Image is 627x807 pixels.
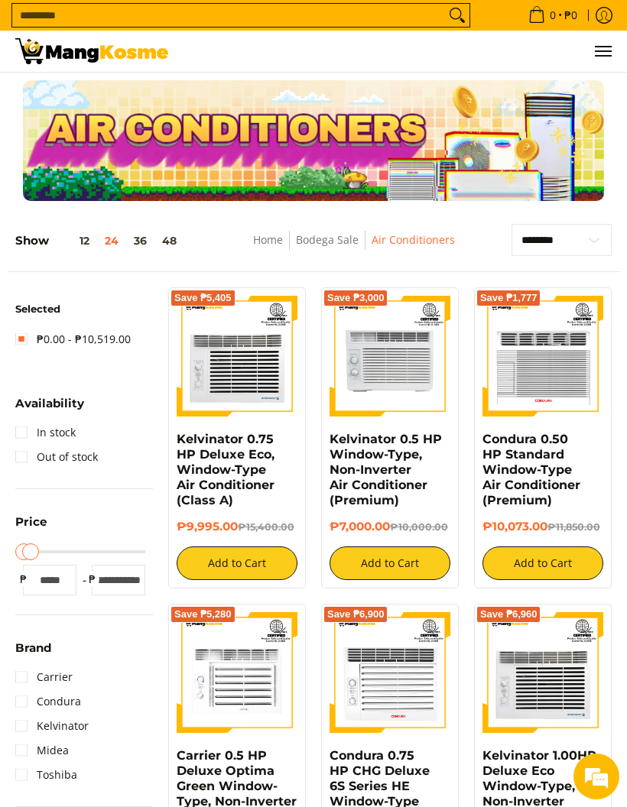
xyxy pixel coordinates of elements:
button: Add to Cart [177,546,297,580]
button: 36 [126,235,154,247]
span: Price [15,516,47,527]
a: Carrier [15,665,73,689]
a: Toshiba [15,763,77,787]
nav: Main Menu [184,31,612,72]
nav: Breadcrumbs [216,231,492,265]
a: Condura [15,689,81,714]
h5: Show [15,234,184,248]
a: Bodega Sale [296,232,359,247]
button: 12 [49,235,97,247]
span: Save ₱5,280 [174,610,232,619]
h6: ₱7,000.00 [330,520,450,535]
div: Leave a message [80,86,257,105]
textarea: Type your message and click 'Submit' [8,417,291,471]
a: Air Conditioners [372,232,455,247]
span: Save ₱3,000 [327,293,385,303]
a: In stock [15,420,76,445]
del: ₱10,000.00 [390,521,448,533]
a: ₱0.00 - ₱10,519.00 [15,327,131,352]
a: Out of stock [15,445,98,469]
button: Menu [593,31,612,72]
button: Search [445,4,469,27]
img: Kelvinator 0.75 HP Deluxe Eco, Window-Type Air Conditioner (Class A) [177,296,297,416]
span: Save ₱6,960 [480,610,538,619]
summary: Open [15,516,47,539]
a: Home [253,232,283,247]
span: • [524,7,582,24]
img: Kelvinator 0.5 HP Window-Type, Non-Inverter Air Conditioner (Premium) [330,296,450,416]
summary: Open [15,397,84,420]
img: Kelvinator 1.00HP Deluxe Eco Window-Type, Non-Inverter Air Conditioner (Class B) [482,612,603,733]
a: Kelvinator [15,714,89,738]
span: Save ₱1,777 [480,293,538,303]
del: ₱11,850.00 [547,521,600,533]
span: ₱ [84,572,99,587]
a: Kelvinator 0.75 HP Deluxe Eco, Window-Type Air Conditioner (Class A) [177,432,275,507]
summary: Open [15,642,51,665]
div: Minimize live chat window [251,8,288,44]
em: Submit [223,471,278,491]
a: Condura 0.50 HP Standard Window-Type Air Conditioner (Premium) [482,432,580,507]
span: Brand [15,642,51,653]
h6: Selected [15,303,153,315]
span: We are offline. Please leave us a message. [32,193,267,347]
h6: ₱9,995.00 [177,520,297,535]
span: ₱0 [562,10,580,21]
span: Availability [15,397,84,409]
button: Add to Cart [330,546,450,580]
button: Add to Cart [482,546,603,580]
del: ₱15,400.00 [238,521,294,533]
span: Save ₱6,900 [327,610,385,619]
img: condura-wrac-6s-premium-mang-kosme [482,296,603,416]
img: Condura 0.75 HP CHG Deluxe 6S Series HE Window-Type Air Conditioner (Class B) [330,612,450,733]
ul: Customer Navigation [184,31,612,72]
a: Kelvinator 0.5 HP Window-Type, Non-Inverter Air Conditioner (Premium) [330,432,442,507]
button: 24 [97,235,126,247]
img: Carrier 0.5 HP Deluxe Optima Green Window-Type, Non-Inverter Air Conditioner (Class B) [177,612,297,733]
img: Bodega Sale Aircon l Mang Kosme: Home Appliances Warehouse Sale [15,38,168,64]
h6: ₱10,073.00 [482,520,603,535]
span: ₱ [15,572,31,587]
button: 48 [154,235,184,247]
a: Midea [15,738,69,763]
span: Save ₱5,405 [174,293,232,303]
span: 0 [547,10,558,21]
